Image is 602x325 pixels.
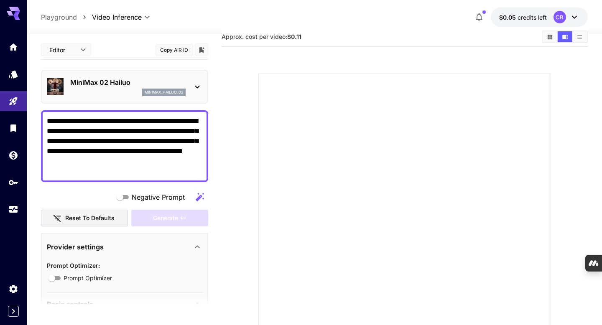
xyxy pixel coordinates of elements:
span: Prompt Optimizer : [47,262,100,269]
div: Provider settings [47,237,202,257]
button: Expand sidebar [8,306,19,317]
button: Reset to defaults [41,210,128,227]
button: $0.05CB [491,8,588,27]
nav: breadcrumb [41,12,92,22]
p: Provider settings [47,242,104,252]
div: Library [8,123,18,133]
div: Settings [8,284,18,294]
button: Show videos in video view [558,31,572,42]
div: MiniMax 02 Hailuominimax_hailuo_02 [47,74,202,99]
span: Prompt Optimizer [64,274,112,282]
div: Please upload a frame image and fill the prompt [131,210,208,227]
a: Playground [41,12,77,22]
p: MiniMax 02 Hailuo [70,77,186,87]
button: Show videos in list view [572,31,587,42]
span: Approx. cost per video: [222,33,301,40]
b: $0.11 [287,33,301,40]
span: Video Inference [92,12,142,22]
button: Add to library [198,45,205,55]
span: Negative Prompt [132,192,185,202]
div: $0.05 [499,13,547,22]
div: Models [8,69,18,79]
span: credits left [518,14,547,21]
div: CB [554,11,566,23]
span: Editor [49,46,75,54]
button: Copy AIR ID [156,44,193,56]
button: Show videos in grid view [543,31,557,42]
div: Wallet [8,150,18,160]
p: minimax_hailuo_02 [145,89,183,95]
span: $0.05 [499,14,518,21]
div: API Keys [8,177,18,188]
div: Basic controls [47,294,202,314]
div: Show videos in grid viewShow videos in video viewShow videos in list view [542,30,588,43]
div: Usage [8,204,18,215]
div: Home [8,42,18,52]
div: Playground [8,96,18,107]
